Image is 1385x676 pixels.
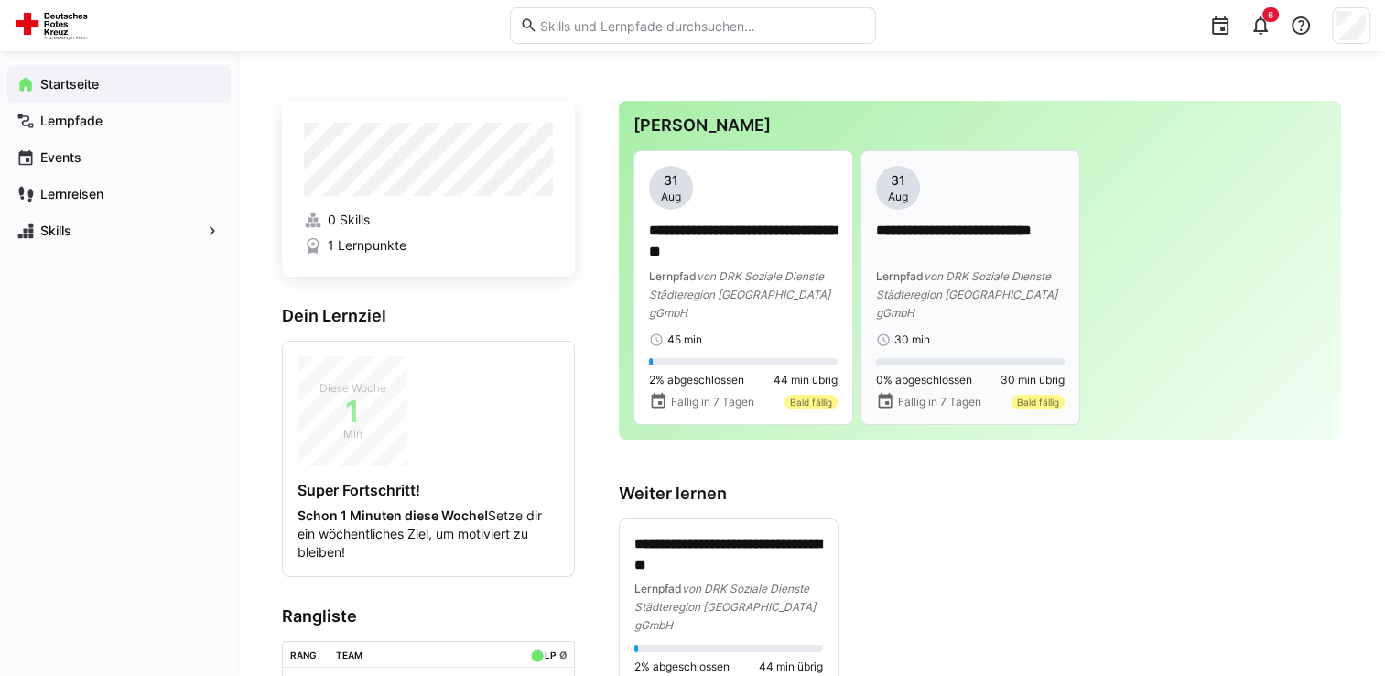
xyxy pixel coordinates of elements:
[1268,9,1273,20] span: 6
[671,395,754,409] span: Fällig in 7 Tagen
[894,333,930,347] span: 30 min
[537,17,865,34] input: Skills und Lernpfade durchsuchen…
[774,373,838,387] span: 44 min übrig
[649,373,744,387] span: 2% abgeschlossen
[282,606,575,627] h3: Rangliste
[664,171,678,190] span: 31
[667,333,702,347] span: 45 min
[1012,395,1065,409] div: Bald fällig
[634,582,682,595] span: Lernpfad
[298,507,559,562] p: Setze dir ein wöchentliches Ziel, um motiviert zu bleiben!
[328,211,370,229] span: 0 Skills
[634,660,730,674] span: 2% abgeschlossen
[876,373,972,387] span: 0% abgeschlossen
[888,190,908,204] span: Aug
[759,660,823,674] span: 44 min übrig
[891,171,905,190] span: 31
[282,306,575,326] h3: Dein Lernziel
[545,649,556,660] div: LP
[649,269,697,283] span: Lernpfad
[304,211,553,229] a: 0 Skills
[876,269,1057,320] span: von DRK Soziale Dienste Städteregion [GEOGRAPHIC_DATA] gGmbH
[898,395,981,409] span: Fällig in 7 Tagen
[290,649,317,660] div: Rang
[649,269,830,320] span: von DRK Soziale Dienste Städteregion [GEOGRAPHIC_DATA] gGmbH
[1001,373,1065,387] span: 30 min übrig
[298,481,559,499] h4: Super Fortschritt!
[634,582,816,632] span: von DRK Soziale Dienste Städteregion [GEOGRAPHIC_DATA] gGmbH
[558,646,567,661] a: ø
[661,190,681,204] span: Aug
[633,115,1326,136] h3: [PERSON_NAME]
[784,395,838,409] div: Bald fällig
[619,484,1341,504] h3: Weiter lernen
[298,507,488,523] strong: Schon 1 Minuten diese Woche!
[336,649,362,660] div: Team
[876,269,924,283] span: Lernpfad
[328,236,406,255] span: 1 Lernpunkte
